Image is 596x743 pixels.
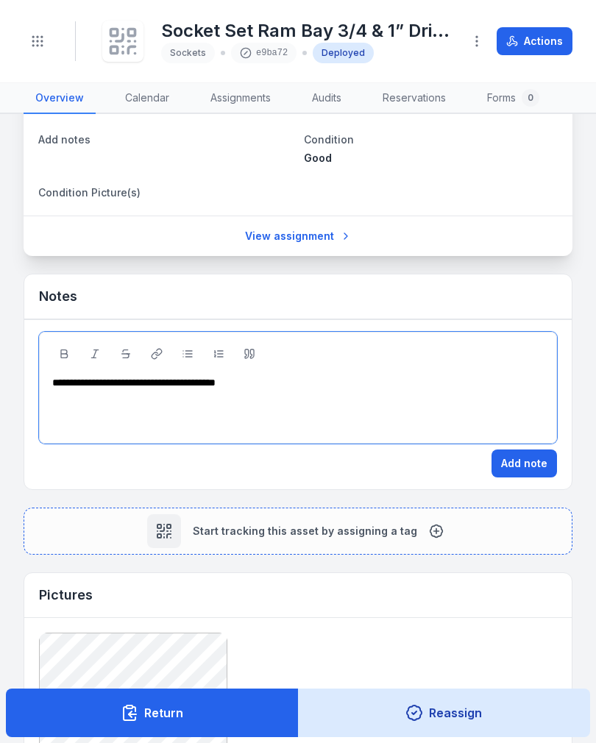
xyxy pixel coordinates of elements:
[38,186,141,199] span: Condition Picture(s)
[170,47,206,58] span: Sockets
[24,508,572,555] button: Start tracking this asset by assigning a tag
[371,83,458,114] a: Reservations
[497,27,572,55] button: Actions
[237,341,262,366] button: Blockquote
[144,341,169,366] button: Link
[52,341,77,366] button: Bold
[304,133,354,146] span: Condition
[206,341,231,366] button: Ordered List
[231,43,297,63] div: e9ba72
[113,341,138,366] button: Strikethrough
[492,449,557,477] button: Add note
[161,19,451,43] h1: Socket Set Ram Bay 3/4 & 1” Drive Impact
[6,689,299,737] button: Return
[113,83,181,114] a: Calendar
[82,341,107,366] button: Italic
[38,133,91,146] span: Add notes
[39,585,93,605] h3: Pictures
[313,43,374,63] div: Deployed
[199,83,283,114] a: Assignments
[522,89,539,107] div: 0
[39,286,77,307] h3: Notes
[475,83,551,114] a: Forms0
[193,524,417,538] span: Start tracking this asset by assigning a tag
[300,83,353,114] a: Audits
[235,222,361,250] a: View assignment
[175,341,200,366] button: Bulleted List
[304,152,332,164] span: Good
[24,27,52,55] button: Toggle navigation
[24,83,96,114] a: Overview
[298,689,591,737] button: Reassign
